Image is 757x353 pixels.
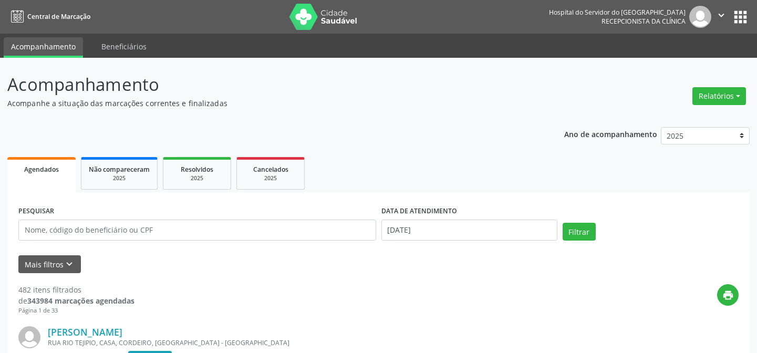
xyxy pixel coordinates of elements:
[602,17,686,26] span: Recepcionista da clínica
[731,8,750,26] button: apps
[18,203,54,220] label: PESQUISAR
[717,284,739,306] button: print
[244,174,297,182] div: 2025
[7,71,527,98] p: Acompanhamento
[48,338,581,347] div: RUA RIO TEJIPIO, CASA, CORDEIRO, [GEOGRAPHIC_DATA] - [GEOGRAPHIC_DATA]
[7,8,90,25] a: Central de Marcação
[18,326,40,348] img: img
[381,203,457,220] label: DATA DE ATENDIMENTO
[18,220,376,241] input: Nome, código do beneficiário ou CPF
[171,174,223,182] div: 2025
[715,9,727,21] i: 
[89,165,150,174] span: Não compareceram
[64,258,75,270] i: keyboard_arrow_down
[7,98,527,109] p: Acompanhe a situação das marcações correntes e finalizadas
[89,174,150,182] div: 2025
[18,255,81,274] button: Mais filtroskeyboard_arrow_down
[549,8,686,17] div: Hospital do Servidor do [GEOGRAPHIC_DATA]
[27,12,90,21] span: Central de Marcação
[48,326,122,338] a: [PERSON_NAME]
[18,284,134,295] div: 482 itens filtrados
[94,37,154,56] a: Beneficiários
[181,165,213,174] span: Resolvidos
[381,220,557,241] input: Selecione um intervalo
[563,223,596,241] button: Filtrar
[692,87,746,105] button: Relatórios
[18,295,134,306] div: de
[711,6,731,28] button: 
[564,127,657,140] p: Ano de acompanhamento
[18,306,134,315] div: Página 1 de 33
[722,289,734,301] i: print
[4,37,83,58] a: Acompanhamento
[253,165,288,174] span: Cancelados
[24,165,59,174] span: Agendados
[27,296,134,306] strong: 343984 marcações agendadas
[689,6,711,28] img: img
